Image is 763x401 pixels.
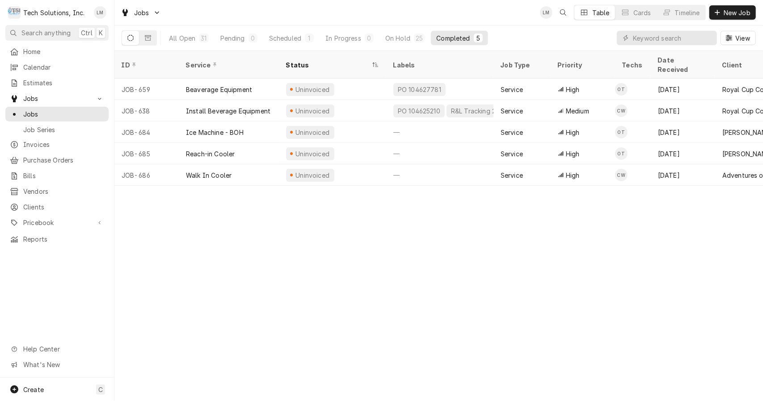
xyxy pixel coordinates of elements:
[186,149,235,159] div: Reach-in Cooler
[5,91,109,106] a: Go to Jobs
[615,126,628,138] div: Otis Tooley's Avatar
[5,25,109,41] button: Search anythingCtrlK
[5,75,109,90] a: Estimates
[21,28,71,38] span: Search anything
[114,100,179,121] div: JOB-638
[114,121,179,143] div: JOB-684
[94,6,106,19] div: Leah Meadows's Avatar
[658,55,706,74] div: Date Received
[114,164,179,186] div: JOB-686
[186,106,270,116] div: Install Beverage Equipment
[295,85,331,94] div: Uninvoiced
[98,385,103,394] span: C
[386,121,493,143] div: —
[5,122,109,137] a: Job Series
[615,147,628,160] div: Otis Tooley's Avatar
[556,5,570,20] button: Open search
[393,60,486,70] div: Labels
[615,83,628,96] div: OT
[5,137,109,152] a: Invoices
[23,202,104,212] span: Clients
[5,200,109,214] a: Clients
[5,44,109,59] a: Home
[220,33,245,43] div: Pending
[23,94,91,103] span: Jobs
[540,6,552,19] div: LM
[615,169,628,181] div: CW
[23,63,104,72] span: Calendar
[416,33,423,43] div: 25
[709,5,756,20] button: New Job
[450,106,529,116] div: R&L Tracking 21866684-4
[5,215,109,230] a: Go to Pricebook
[651,79,715,100] div: [DATE]
[733,33,752,43] span: View
[615,169,628,181] div: Coleton Wallace's Avatar
[186,60,270,70] div: Service
[566,106,589,116] span: Medium
[5,342,109,356] a: Go to Help Center
[295,149,331,159] div: Uninvoiced
[501,128,523,137] div: Service
[23,234,104,244] span: Reports
[501,149,523,159] div: Service
[386,143,493,164] div: —
[5,184,109,199] a: Vendors
[23,218,91,227] span: Pricebook
[250,33,256,43] div: 0
[307,33,312,43] div: 1
[721,31,756,45] button: View
[615,104,628,117] div: Coleton Wallace's Avatar
[117,5,164,20] a: Go to Jobs
[501,171,523,180] div: Service
[397,85,442,94] div: PO 104627781
[501,60,544,70] div: Job Type
[566,171,580,180] span: High
[5,232,109,246] a: Reports
[540,6,552,19] div: Leah Meadows's Avatar
[23,344,103,354] span: Help Center
[367,33,372,43] div: 0
[169,33,195,43] div: All Open
[558,60,606,70] div: Priority
[5,168,109,183] a: Bills
[722,8,752,17] span: New Job
[615,83,628,96] div: Otis Tooley's Avatar
[476,33,481,43] div: 5
[592,8,610,17] div: Table
[566,85,580,94] span: High
[633,31,712,45] input: Keyword search
[397,106,441,116] div: PO 104625210
[651,100,715,121] div: [DATE]
[295,171,331,180] div: Uninvoiced
[386,164,493,186] div: —
[501,85,523,94] div: Service
[566,128,580,137] span: High
[5,107,109,121] a: Jobs
[122,60,170,70] div: ID
[23,125,104,134] span: Job Series
[8,6,21,19] div: Tech Solutions, Inc.'s Avatar
[501,106,523,116] div: Service
[114,79,179,100] div: JOB-659
[23,155,104,165] span: Purchase Orders
[5,357,109,372] a: Go to What's New
[23,360,103,369] span: What's New
[23,8,84,17] div: Tech Solutions, Inc.
[23,187,104,196] span: Vendors
[436,33,470,43] div: Completed
[81,28,93,38] span: Ctrl
[615,147,628,160] div: OT
[622,60,644,70] div: Techs
[295,106,331,116] div: Uninvoiced
[94,6,106,19] div: LM
[566,149,580,159] span: High
[286,60,370,70] div: Status
[186,171,232,180] div: Walk In Cooler
[5,153,109,167] a: Purchase Orders
[23,78,104,88] span: Estimates
[325,33,361,43] div: In Progress
[134,8,149,17] span: Jobs
[615,126,628,138] div: OT
[114,143,179,164] div: JOB-685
